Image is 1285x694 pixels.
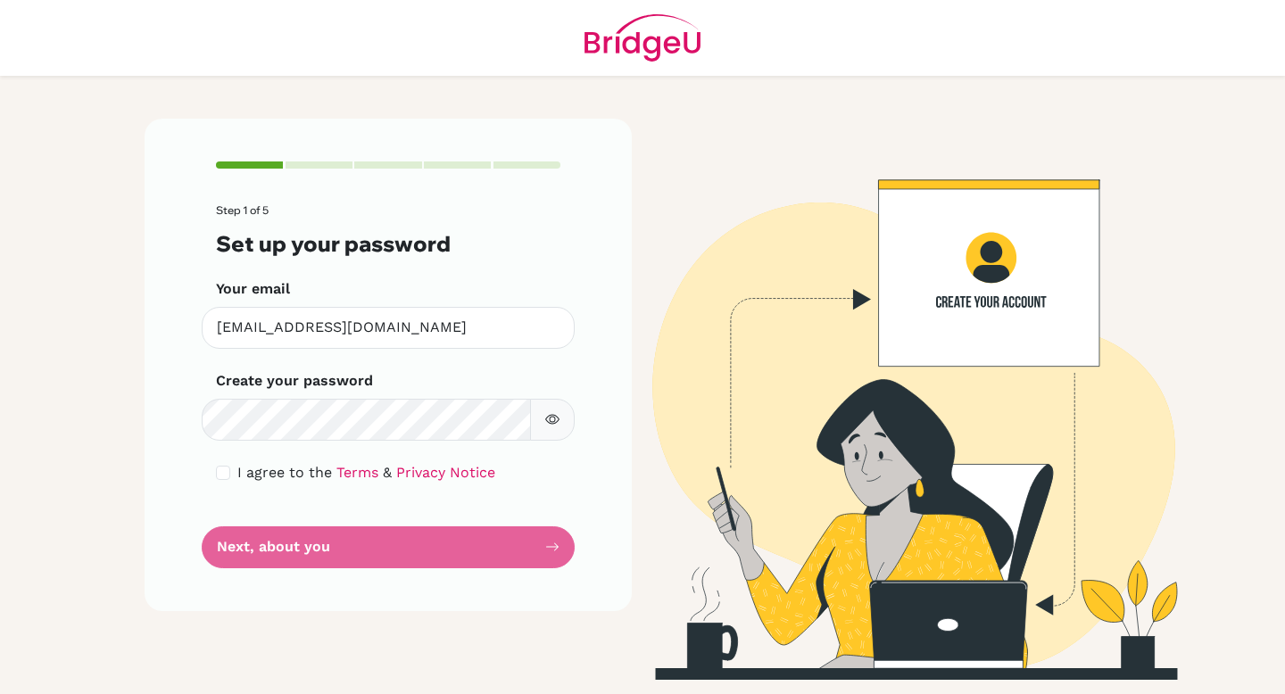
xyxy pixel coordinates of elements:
span: I agree to the [237,464,332,481]
label: Create your password [216,370,373,392]
label: Your email [216,278,290,300]
input: Insert your email* [202,307,575,349]
span: & [383,464,392,481]
span: Step 1 of 5 [216,203,269,217]
a: Privacy Notice [396,464,495,481]
a: Terms [336,464,378,481]
h3: Set up your password [216,231,560,257]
